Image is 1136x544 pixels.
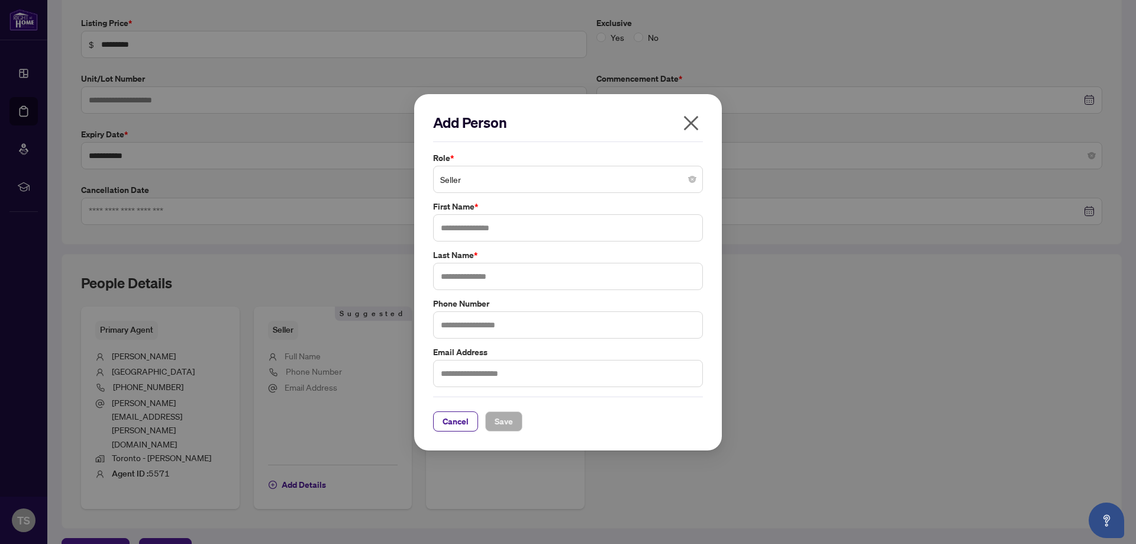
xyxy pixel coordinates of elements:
[682,114,701,133] span: close
[689,176,696,183] span: close-circle
[433,113,703,132] h2: Add Person
[433,152,703,165] label: Role
[485,411,522,431] button: Save
[440,168,696,191] span: Seller
[1089,503,1124,538] button: Open asap
[433,249,703,262] label: Last Name
[433,411,478,431] button: Cancel
[433,345,703,358] label: Email Address
[443,411,469,430] span: Cancel
[433,297,703,310] label: Phone Number
[433,200,703,213] label: First Name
